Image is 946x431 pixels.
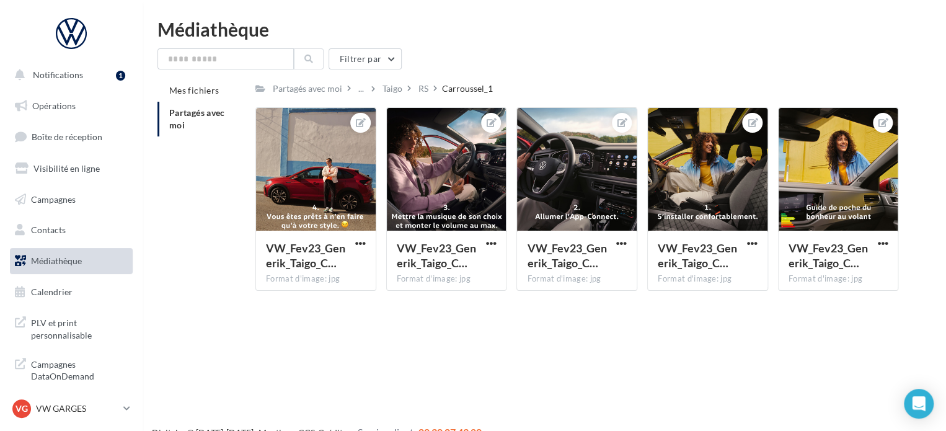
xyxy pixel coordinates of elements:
[658,241,737,270] span: VW_Fev23_Generik_Taigo_Carrousel_1_2
[7,248,135,274] a: Médiathèque
[904,389,934,419] div: Open Intercom Messenger
[15,402,28,415] span: VG
[7,187,135,213] a: Campagnes
[33,69,83,80] span: Notifications
[329,48,402,69] button: Filtrer par
[7,309,135,346] a: PLV et print personnalisable
[10,397,133,420] a: VG VW GARGES
[7,279,135,305] a: Calendrier
[33,163,100,174] span: Visibilité en ligne
[32,131,102,142] span: Boîte de réception
[7,123,135,150] a: Boîte de réception
[382,82,402,95] div: Taigo
[397,241,476,270] span: VW_Fev23_Generik_Taigo_Carrousel_1_4
[658,273,758,285] div: Format d'image: jpg
[789,241,868,270] span: VW_Fev23_Generik_Taigo_Carrousel_1_1
[527,241,606,270] span: VW_Fev23_Generik_Taigo_Carrousel_1_3
[169,85,219,96] span: Mes fichiers
[36,402,118,415] p: VW GARGES
[31,255,82,266] span: Médiathèque
[273,82,342,95] div: Partagés avec moi
[7,156,135,182] a: Visibilité en ligne
[7,217,135,243] a: Contacts
[31,193,76,204] span: Campagnes
[116,71,125,81] div: 1
[169,107,225,130] span: Partagés avec moi
[266,241,345,270] span: VW_Fev23_Generik_Taigo_Carrousel_1_5
[789,273,888,285] div: Format d'image: jpg
[7,351,135,388] a: Campagnes DataOnDemand
[442,82,493,95] div: Carroussel_1
[31,356,128,383] span: Campagnes DataOnDemand
[527,273,627,285] div: Format d'image: jpg
[397,273,497,285] div: Format d'image: jpg
[7,62,130,88] button: Notifications 1
[356,80,366,97] div: ...
[32,100,76,111] span: Opérations
[418,82,428,95] div: RS
[157,20,931,38] div: Médiathèque
[7,93,135,119] a: Opérations
[31,314,128,341] span: PLV et print personnalisable
[31,224,66,235] span: Contacts
[31,287,73,297] span: Calendrier
[266,273,366,285] div: Format d'image: jpg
